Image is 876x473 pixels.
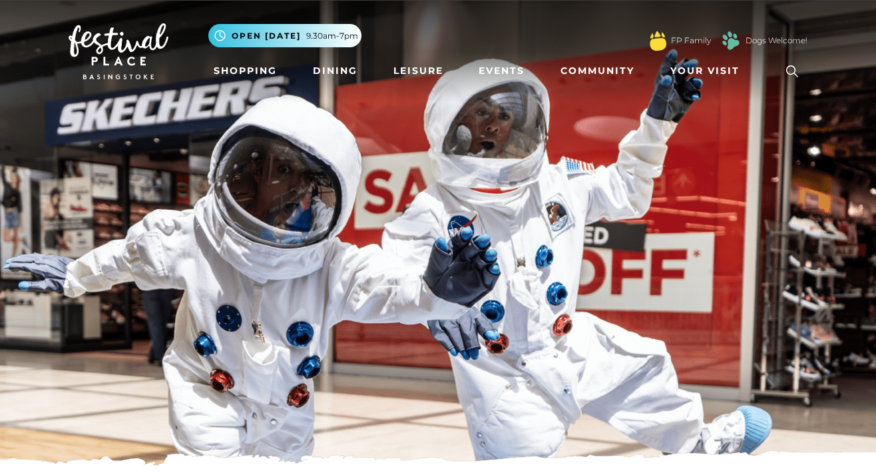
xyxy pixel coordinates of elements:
[69,23,168,79] img: Festival Place Logo
[670,64,740,78] span: Your Visit
[388,59,449,83] a: Leisure
[746,35,807,47] a: Dogs Welcome!
[671,35,711,47] a: FP Family
[473,59,530,83] a: Events
[555,59,640,83] a: Community
[306,30,358,42] span: 9.30am-7pm
[208,59,282,83] a: Shopping
[232,30,301,42] span: Open [DATE]
[308,59,363,83] a: Dining
[665,59,752,83] a: Your Visit
[208,24,361,47] button: Open [DATE] 9.30am-7pm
